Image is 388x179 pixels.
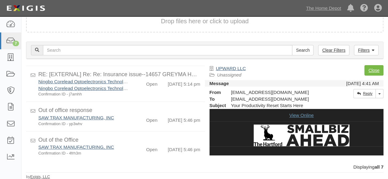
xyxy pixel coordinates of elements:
a: Close [364,65,383,76]
div: Open [146,78,157,87]
input: Search [292,45,313,55]
div: [DATE] 5:46 pm [168,144,200,153]
a: Clear Filters [318,45,349,55]
a: SAW TRAX MANUFACTURING, INC [38,115,114,120]
a: UPWARD LLC [216,66,246,71]
div: Displaying [21,164,388,170]
div: Your Productivity Reset Starts Here [226,102,334,109]
img: logo-5460c22ac91f19d4615b14bd174203de0afe785f0fc80cf4dbbc73dc1793850b.png [5,3,47,14]
a: Ningbo Corelead Optoelectronics Technology Co.,Ltd [38,86,147,91]
div: [EMAIL_ADDRESS][DOMAIN_NAME] [226,89,334,95]
i: Help Center - Complianz [360,4,368,12]
div: Open [146,114,157,123]
b: all 7 [375,164,383,170]
div: Confirmation ID - 4frh3m [38,151,129,156]
a: Ningbo Corelead Optoelectronics Technology Co.,Ltd [38,79,147,84]
a: Unassigned [217,72,241,77]
a: The Home Depot [303,2,344,14]
div: RE: [EXTERNAL] Re: Re: Insurance issue--14657 GREYMA HOME RICH LIMITED(Factory-Wangmao (Cambodia)... [38,71,200,79]
div: [DATE] 5:14 pm [168,78,200,87]
div: Confirmation ID - j7amhh [38,91,129,97]
div: Confirmation ID - yp3whv [38,121,129,127]
input: Search [43,45,292,55]
strong: From [205,89,226,95]
div: [DATE] 5:46 pm [168,114,200,123]
strong: Message [209,81,229,86]
button: Drop files here or click to upload [161,17,249,26]
div: party-4h3nxt@sbainsurance.homedepot.com [226,96,334,102]
a: Exigis, LLC [30,174,50,179]
strong: To [205,96,226,102]
div: Out of the Office [38,136,200,144]
div: Open [146,144,157,153]
div: Out of office response [38,106,200,114]
div: [DATE] 4:41 AM [346,80,379,87]
a: Filters [354,45,378,55]
a: SAW TRAX MANUFACTURING, INC [38,144,114,150]
a: View Online [289,113,314,118]
a: Reply [353,89,376,98]
div: 7 [13,41,19,46]
img: Small Biz Ahead Logo [254,125,349,146]
strong: Subject [205,102,226,109]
